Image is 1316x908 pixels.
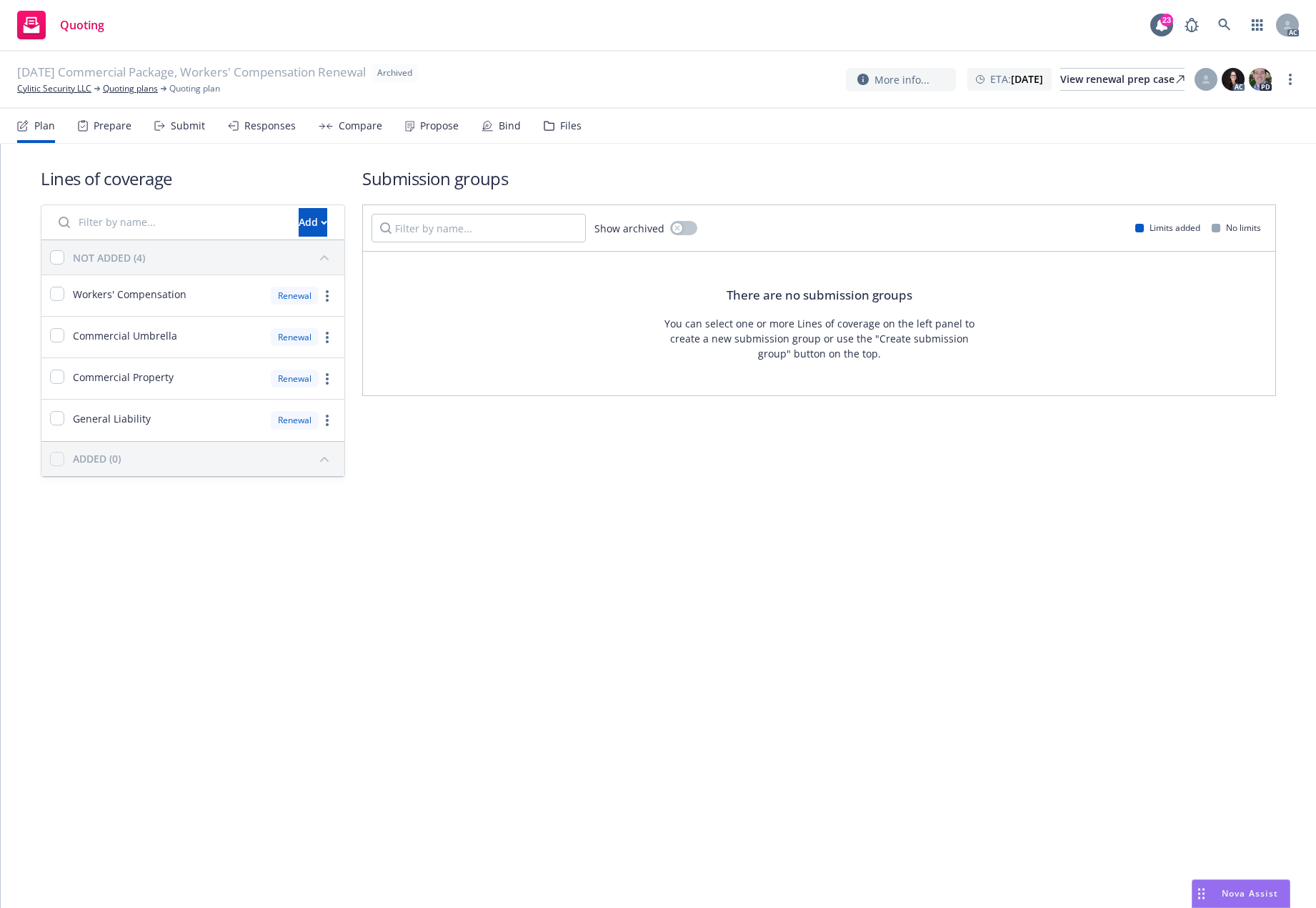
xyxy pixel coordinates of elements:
input: Filter by name... [50,208,290,237]
span: Quoting plan [169,82,220,95]
div: You can select one or more Lines of coverage on the left panel to create a new submission group o... [660,316,978,361]
span: ETA : [990,71,1043,87]
a: more [319,412,336,429]
div: Renewal [271,287,319,305]
div: 23 [1160,14,1173,26]
button: ADDED (0) [73,448,336,470]
div: Drag to move [1192,880,1210,907]
a: Quoting plans [103,82,158,95]
a: Cylitic Security LLC [17,82,91,95]
div: Submit [171,120,205,132]
div: View renewal prep case [1060,69,1185,90]
a: Quoting [11,5,110,45]
button: Add [299,208,327,237]
a: more [319,287,336,305]
button: More info... [846,68,956,92]
div: ADDED (0) [73,451,121,466]
div: No limits [1212,222,1261,234]
div: Bind [499,120,521,132]
span: More info... [874,72,929,87]
a: Report a Bug [1177,11,1206,39]
div: There are no submission groups [727,286,912,305]
div: Propose [420,120,459,132]
div: Compare [339,120,382,132]
div: Plan [34,120,55,132]
span: Archived [377,66,412,79]
button: NOT ADDED (4) [73,246,336,269]
a: more [319,370,336,388]
span: Quoting [60,19,104,31]
div: Renewal [271,328,319,346]
span: Commercial Property [73,370,174,385]
div: NOT ADDED (4) [73,250,145,265]
h1: Lines of coverage [41,167,345,190]
div: Renewal [271,370,319,388]
span: [DATE] Commercial Package, Workers' Compensation Renewal [17,64,366,82]
span: Workers' Compensation [73,287,186,302]
a: Search [1210,11,1239,39]
div: Responses [244,120,296,132]
a: more [319,329,336,346]
span: Nova Assist [1222,887,1278,899]
span: Commercial Umbrella [73,328,177,343]
h1: Submission groups [362,167,1276,190]
div: Add [299,209,327,236]
div: Files [560,120,582,132]
a: View renewal prep case [1060,68,1185,91]
div: Renewal [271,411,319,429]
input: Filter by name... [372,214,586,242]
button: Nova Assist [1192,879,1290,908]
div: Prepare [94,120,131,132]
img: photo [1222,68,1245,91]
span: Show archived [594,221,664,236]
span: General Liability [73,411,151,426]
a: Switch app [1243,11,1272,39]
a: more [1282,71,1299,88]
img: photo [1249,68,1272,91]
div: Limits added [1135,222,1200,234]
strong: [DATE] [1011,72,1043,86]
